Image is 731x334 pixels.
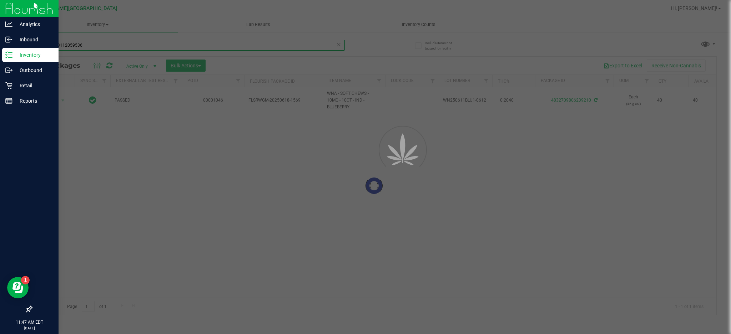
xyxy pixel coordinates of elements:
iframe: Resource center unread badge [21,276,30,284]
inline-svg: Analytics [5,21,12,28]
p: Reports [12,97,55,105]
iframe: Resource center [7,277,29,298]
inline-svg: Retail [5,82,12,89]
inline-svg: Outbound [5,67,12,74]
p: Inbound [12,35,55,44]
p: Outbound [12,66,55,74]
inline-svg: Inventory [5,51,12,58]
p: 11:47 AM EDT [3,319,55,325]
p: Retail [12,81,55,90]
p: Analytics [12,20,55,29]
inline-svg: Reports [5,97,12,104]
p: Inventory [12,51,55,59]
inline-svg: Inbound [5,36,12,43]
p: [DATE] [3,325,55,331]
